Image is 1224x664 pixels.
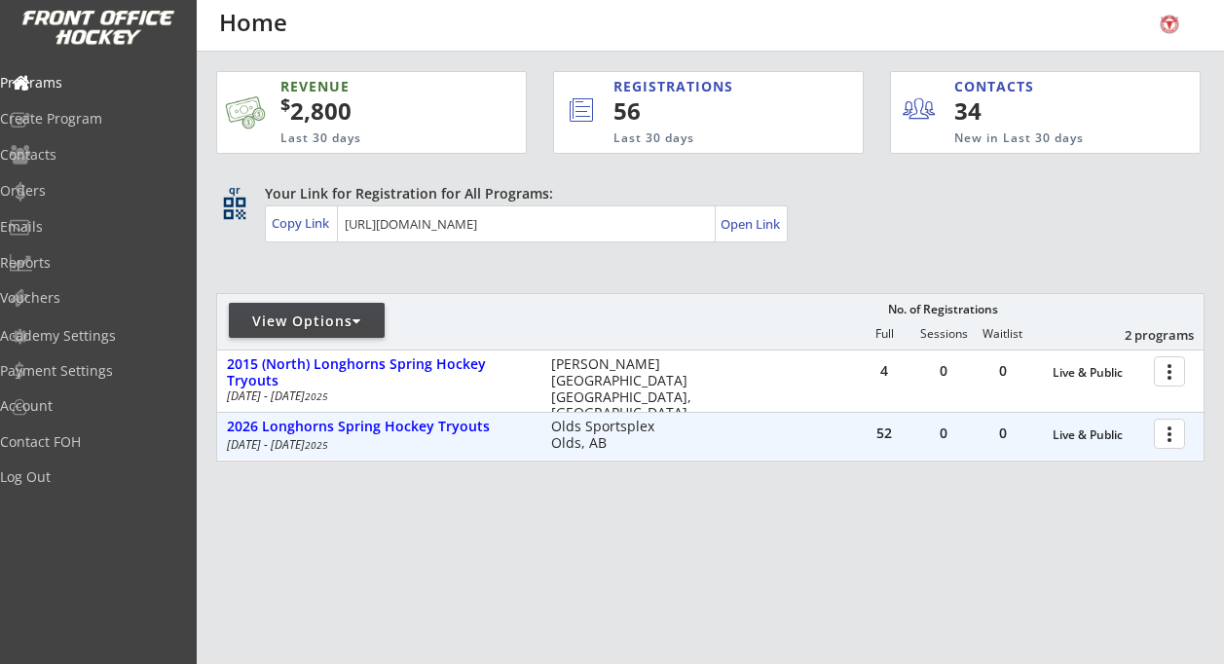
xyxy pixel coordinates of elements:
div: 0 [914,364,973,378]
div: Full [855,327,913,341]
div: New in Last 30 days [954,130,1109,147]
div: 4 [855,364,913,378]
div: 0 [914,426,973,440]
div: 2,800 [280,94,464,128]
em: 2025 [305,389,328,403]
em: 2025 [305,438,328,452]
div: Waitlist [973,327,1031,341]
div: Live & Public [1053,366,1144,380]
div: 2 programs [1093,326,1194,344]
sup: $ [280,92,290,116]
div: 56 [613,94,797,128]
div: Your Link for Registration for All Programs: [265,184,1144,203]
div: CONTACTS [954,77,1043,96]
div: 2015 (North) Longhorns Spring Hockey Tryouts [227,356,531,389]
div: 2026 Longhorns Spring Hockey Tryouts [227,419,531,435]
div: Copy Link [272,214,333,232]
a: Open Link [721,210,782,238]
button: more_vert [1154,356,1185,387]
div: 0 [974,426,1032,440]
div: Sessions [914,327,973,341]
div: Open Link [721,216,782,233]
button: qr_code [220,194,249,223]
div: 52 [855,426,913,440]
button: more_vert [1154,419,1185,449]
div: REVENUE [280,77,443,96]
div: [DATE] - [DATE] [227,439,525,451]
div: 0 [974,364,1032,378]
div: REGISTRATIONS [613,77,781,96]
div: Last 30 days [613,130,783,147]
div: No. of Registrations [882,303,1003,316]
div: [DATE] - [DATE] [227,390,525,402]
div: Last 30 days [280,130,443,147]
div: 34 [954,94,1074,128]
div: View Options [229,312,385,331]
div: Live & Public [1053,428,1144,442]
div: Olds Sportsplex Olds, AB [551,419,704,452]
div: qr [222,184,245,197]
div: [PERSON_NAME][GEOGRAPHIC_DATA] [GEOGRAPHIC_DATA], [GEOGRAPHIC_DATA] [551,356,704,422]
